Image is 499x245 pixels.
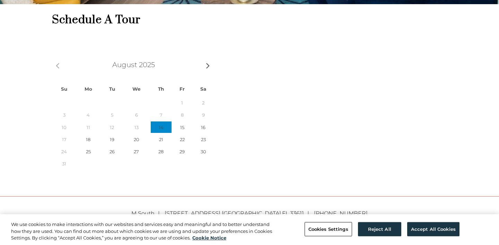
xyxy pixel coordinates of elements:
button: Cookies Settings [305,222,352,236]
span: Sunday [61,86,67,92]
a: More information about your privacy [192,235,226,241]
div: We use cookies to make interactions with our websites and services easy and meaningful and to bet... [11,221,274,242]
a: Next [204,59,213,69]
span: Thursday [158,86,164,92]
a: 15 [172,121,192,133]
span: Saturday [200,86,206,92]
a: 25 [76,146,101,157]
a: 26 [102,146,122,157]
a: 27 [123,146,150,157]
span: 6 [123,109,150,121]
span: 2 [193,97,214,109]
a: 19 [102,134,122,145]
a: 20 [123,134,150,145]
span: Wednesday [132,86,141,92]
span: FL [282,210,289,217]
a: 21 [151,134,172,145]
span: 12 [102,121,122,133]
span: 5 [102,109,122,121]
span: 33611 [290,210,304,217]
a: 14 [151,121,172,133]
span: 2025 [139,61,155,69]
a: Prev [54,59,63,69]
span: 3 [53,109,75,121]
span: Next [206,61,212,66]
button: Reject All [358,222,401,236]
a: 30 [193,146,214,157]
a: M South [STREET_ADDRESS] [GEOGRAPHIC_DATA],FL 33611 [131,210,313,217]
a: 18 [76,134,101,145]
a: 23 [193,134,214,145]
span: Tuesday [109,86,115,92]
span: Prev [56,61,61,66]
h1: Schedule a Tour [52,13,447,27]
span: 4 [76,109,101,121]
a: 29 [172,146,192,157]
span: 10 [53,121,75,133]
button: Accept All Cookies [407,222,459,236]
span: [STREET_ADDRESS] [165,210,220,217]
span: 17 [53,134,75,145]
span: Monday [85,86,92,92]
span: 24 [53,146,75,157]
a: 16 [193,121,214,133]
span: 8 [172,109,192,121]
span: 9 [193,109,214,121]
span: 11 [76,121,101,133]
a: 22 [172,134,192,145]
a: 28 [151,146,172,157]
span: [GEOGRAPHIC_DATA] [222,210,281,217]
span: 13 [123,121,150,133]
span: August [112,61,137,69]
span: M South [131,210,163,217]
a: [PHONE_NUMBER] [314,210,368,217]
span: 7 [151,109,172,121]
span: , [165,210,313,217]
span: Friday [180,86,185,92]
span: 1 [172,97,192,109]
span: 31 [53,158,75,170]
